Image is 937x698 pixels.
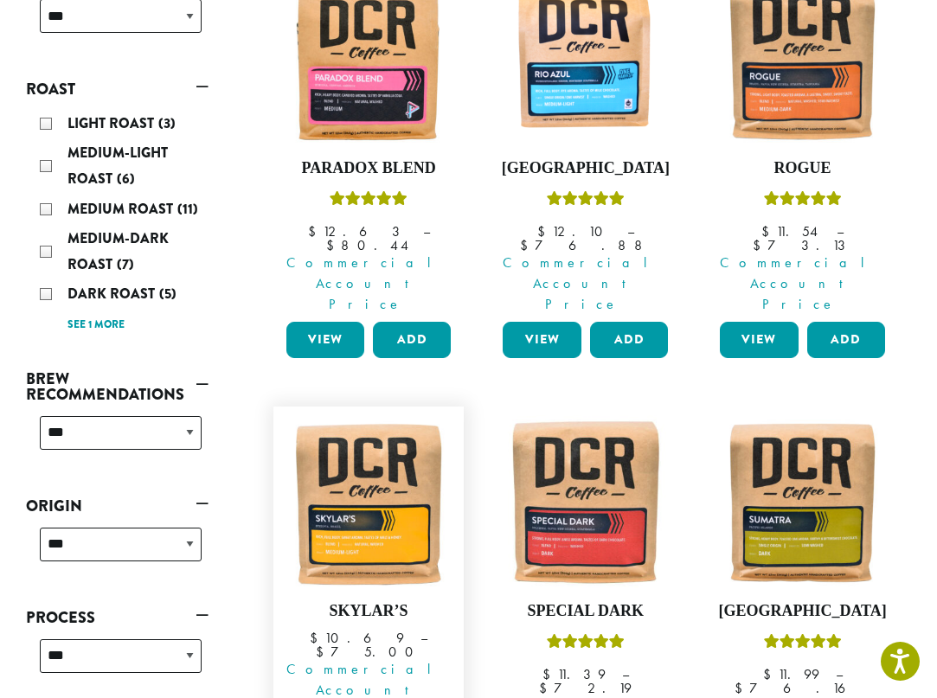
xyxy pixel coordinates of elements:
a: Roast [26,74,209,104]
span: $ [542,665,557,683]
button: Add [590,322,668,358]
bdi: 80.44 [326,236,411,254]
div: Origin [26,521,209,582]
span: $ [761,222,776,240]
span: $ [520,236,535,254]
span: (6) [117,169,135,189]
span: $ [735,679,749,697]
span: $ [753,236,767,254]
bdi: 11.39 [542,665,606,683]
bdi: 11.99 [763,665,819,683]
span: $ [310,629,324,647]
h4: [GEOGRAPHIC_DATA] [498,159,672,178]
span: $ [539,679,554,697]
h4: Paradox Blend [282,159,456,178]
span: – [836,665,843,683]
span: Commercial Account Price [491,253,672,315]
div: Brew Recommendations [26,409,209,471]
div: Rated 5.00 out of 5 [764,631,842,657]
img: Special-Dark-12oz-300x300.jpg [498,415,672,589]
bdi: 12.63 [308,222,407,240]
button: Add [373,322,451,358]
div: Roast [26,104,209,343]
bdi: 75.00 [316,643,421,661]
bdi: 12.10 [537,222,611,240]
span: $ [308,222,323,240]
a: View [286,322,364,358]
bdi: 72.19 [539,679,632,697]
h4: Skylar’s [282,602,456,621]
span: $ [326,236,341,254]
h4: Special Dark [498,602,672,621]
span: Medium-Dark Roast [67,228,169,274]
span: $ [316,643,331,661]
span: Commercial Account Price [275,253,456,315]
bdi: 73.13 [753,236,852,254]
img: Sumatra-12oz-300x300.jpg [716,415,889,589]
button: Add [807,322,885,358]
span: Light Roast [67,113,158,133]
a: Process [26,603,209,632]
bdi: 76.88 [520,236,651,254]
bdi: 76.16 [735,679,870,697]
div: Rated 5.00 out of 5 [764,189,842,215]
span: (3) [158,113,176,133]
div: Rated 5.00 out of 5 [330,189,408,215]
div: Process [26,632,209,694]
a: Origin [26,491,209,521]
span: – [420,629,427,647]
div: Rated 5.00 out of 5 [547,631,625,657]
span: – [423,222,430,240]
span: Dark Roast [67,284,159,304]
bdi: 10.69 [310,629,404,647]
a: See 1 more [67,317,125,334]
span: – [622,665,629,683]
a: Brew Recommendations [26,364,209,409]
span: Medium-Light Roast [67,143,168,189]
span: (7) [117,254,134,274]
span: (11) [177,199,198,219]
a: View [503,322,581,358]
div: Rated 5.00 out of 5 [547,189,625,215]
a: View [720,322,798,358]
span: Commercial Account Price [709,253,889,315]
span: $ [537,222,552,240]
h4: [GEOGRAPHIC_DATA] [716,602,889,621]
span: Medium Roast [67,199,177,219]
h4: Rogue [716,159,889,178]
span: – [627,222,634,240]
span: – [837,222,844,240]
bdi: 11.54 [761,222,820,240]
img: Skylars-12oz-300x300.jpg [282,415,456,589]
span: (5) [159,284,176,304]
span: $ [763,665,778,683]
